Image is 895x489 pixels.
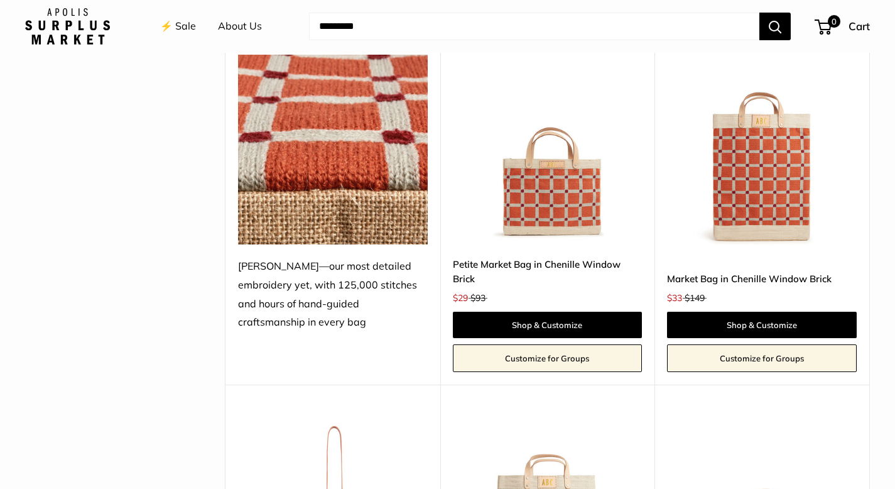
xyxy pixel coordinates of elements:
img: Apolis: Surplus Market [25,8,110,45]
div: [PERSON_NAME]—our most detailed embroidery yet, with 125,000 stitches and hours of hand-guided cr... [238,257,428,332]
img: Petite Market Bag in Chenille Window Brick [453,55,643,245]
a: Market Bag in Chenille Window Brick [667,272,857,286]
a: ⚡️ Sale [160,17,196,36]
span: 0 [828,15,840,28]
a: Petite Market Bag in Chenille Window BrickPetite Market Bag in Chenille Window Brick [453,55,643,245]
a: About Us [218,17,262,36]
span: Cart [849,19,870,33]
span: $33 [667,292,682,304]
img: Market Bag in Chenille Window Brick [667,55,857,245]
input: Search... [309,13,759,40]
span: $93 [470,292,485,304]
a: 0 Cart [816,16,870,36]
img: Chenille—our most detailed embroidery yet, with 125,000 stitches and hours of hand-guided craftsm... [238,55,428,245]
a: Customize for Groups [667,344,857,372]
a: Shop & Customize [453,312,643,338]
button: Search [759,13,791,40]
a: Petite Market Bag in Chenille Window Brick [453,257,643,287]
a: Shop & Customize [667,312,857,338]
a: Market Bag in Chenille Window BrickMarket Bag in Chenille Window Brick [667,55,857,245]
span: $29 [453,292,468,304]
span: $149 [685,292,705,304]
a: Customize for Groups [453,344,643,372]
